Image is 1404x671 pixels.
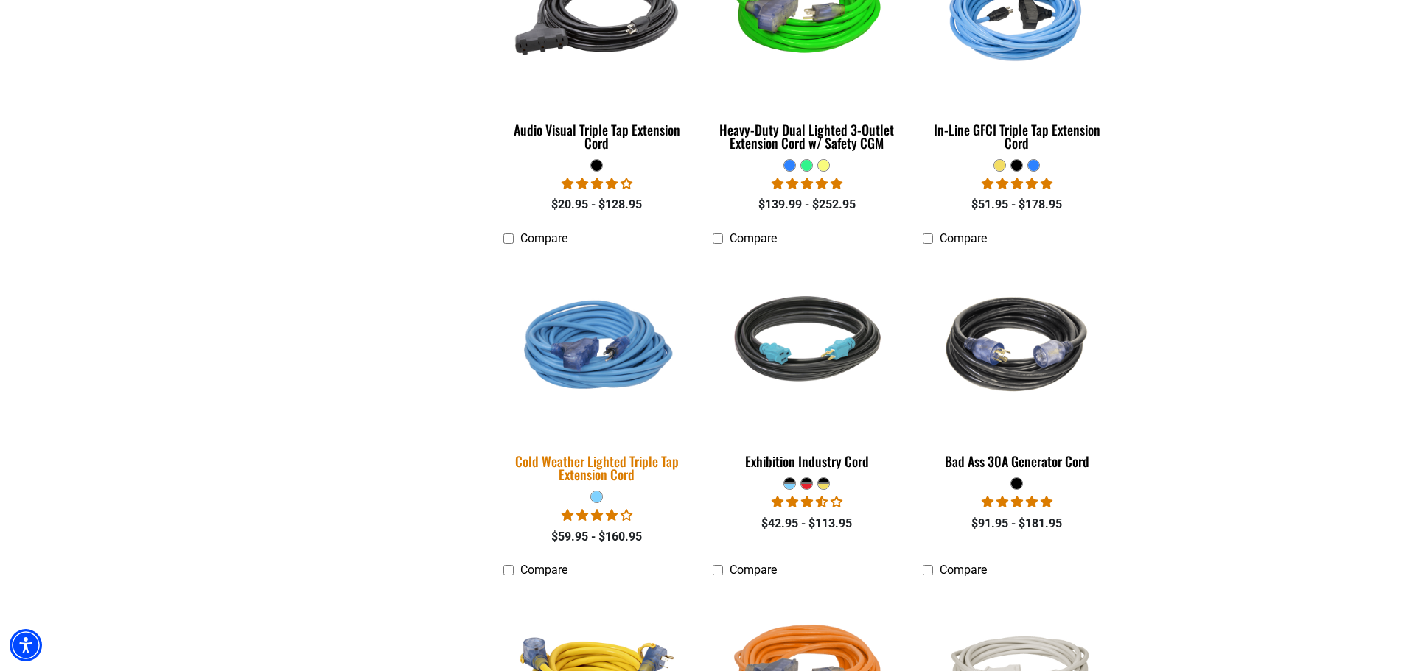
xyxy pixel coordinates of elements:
[503,196,691,214] div: $20.95 - $128.95
[923,515,1111,533] div: $91.95 - $181.95
[494,250,700,439] img: Light Blue
[520,231,567,245] span: Compare
[772,495,842,509] span: 3.67 stars
[713,196,901,214] div: $139.99 - $252.95
[10,629,42,661] div: Accessibility Menu
[923,454,1111,468] div: Bad Ass 30A Generator Cord
[503,253,691,490] a: Light Blue Cold Weather Lighted Triple Tap Extension Cord
[940,563,987,577] span: Compare
[503,454,691,481] div: Cold Weather Lighted Triple Tap Extension Cord
[772,177,842,191] span: 4.92 stars
[520,563,567,577] span: Compare
[503,123,691,150] div: Audio Visual Triple Tap Extension Cord
[713,515,901,533] div: $42.95 - $113.95
[923,123,1111,150] div: In-Line GFCI Triple Tap Extension Cord
[730,563,777,577] span: Compare
[982,495,1052,509] span: 5.00 stars
[713,454,901,468] div: Exhibition Industry Cord
[923,253,1111,477] a: black Bad Ass 30A Generator Cord
[924,260,1110,429] img: black
[923,196,1111,214] div: $51.95 - $178.95
[713,253,901,477] a: black teal Exhibition Industry Cord
[562,508,632,522] span: 4.18 stars
[562,177,632,191] span: 3.75 stars
[982,177,1052,191] span: 5.00 stars
[714,260,900,429] img: black teal
[503,528,691,546] div: $59.95 - $160.95
[713,123,901,150] div: Heavy-Duty Dual Lighted 3-Outlet Extension Cord w/ Safety CGM
[940,231,987,245] span: Compare
[730,231,777,245] span: Compare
